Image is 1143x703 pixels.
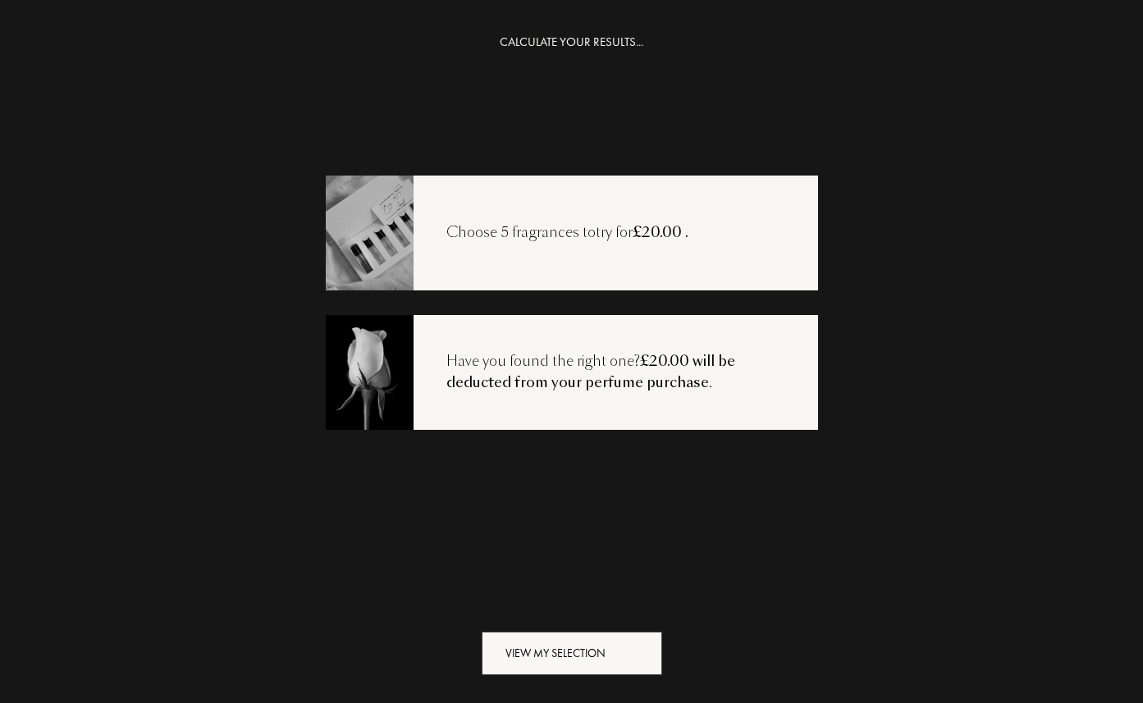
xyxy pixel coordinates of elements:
[446,351,640,371] font: Have you found the right one?
[596,222,633,242] font: try for
[505,646,606,660] font: View my selection
[500,34,643,50] font: CALCULATE YOUR RESULTS...
[633,222,688,242] font: £20.00 .
[325,173,414,291] img: recoload1.png
[709,372,711,392] font: .
[622,636,655,669] div: animation
[446,222,596,242] font: Choose 5 fragrances to
[446,351,735,392] font: £20.00 will be deducted from your perfume purchase
[325,313,414,431] img: recoload3.png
